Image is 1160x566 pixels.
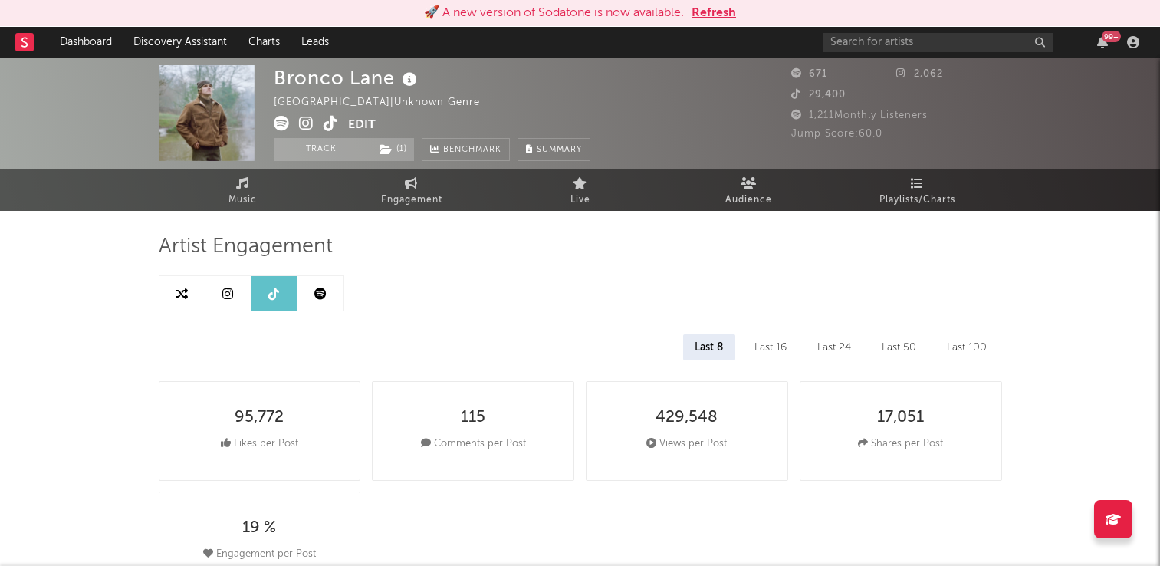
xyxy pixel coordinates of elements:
[242,519,276,538] div: 19 %
[1097,36,1108,48] button: 99+
[291,27,340,58] a: Leads
[791,69,827,79] span: 671
[823,33,1053,52] input: Search for artists
[159,238,333,256] span: Artist Engagement
[877,409,924,427] div: 17,051
[791,129,882,139] span: Jump Score: 60.0
[424,4,684,22] div: 🚀 A new version of Sodatone is now available.
[274,138,370,161] button: Track
[159,169,327,211] a: Music
[833,169,1002,211] a: Playlists/Charts
[858,435,943,453] div: Shares per Post
[228,191,257,209] span: Music
[443,141,501,160] span: Benchmark
[381,191,442,209] span: Engagement
[683,334,735,360] div: Last 8
[421,435,526,453] div: Comments per Post
[896,69,943,79] span: 2,062
[879,191,955,209] span: Playlists/Charts
[238,27,291,58] a: Charts
[870,334,928,360] div: Last 50
[806,334,863,360] div: Last 24
[221,435,298,453] div: Likes per Post
[235,409,284,427] div: 95,772
[537,146,582,154] span: Summary
[274,65,421,90] div: Bronco Lane
[743,334,798,360] div: Last 16
[327,169,496,211] a: Engagement
[370,138,414,161] button: (1)
[274,94,498,112] div: [GEOGRAPHIC_DATA] | Unknown Genre
[1102,31,1121,42] div: 99 +
[656,409,718,427] div: 429,548
[203,545,316,564] div: Engagement per Post
[570,191,590,209] span: Live
[422,138,510,161] a: Benchmark
[348,116,376,135] button: Edit
[49,27,123,58] a: Dashboard
[496,169,665,211] a: Live
[665,169,833,211] a: Audience
[461,409,485,427] div: 115
[725,191,772,209] span: Audience
[370,138,415,161] span: ( 1 )
[791,110,928,120] span: 1,211 Monthly Listeners
[123,27,238,58] a: Discovery Assistant
[646,435,727,453] div: Views per Post
[935,334,998,360] div: Last 100
[692,4,736,22] button: Refresh
[791,90,846,100] span: 29,400
[518,138,590,161] button: Summary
